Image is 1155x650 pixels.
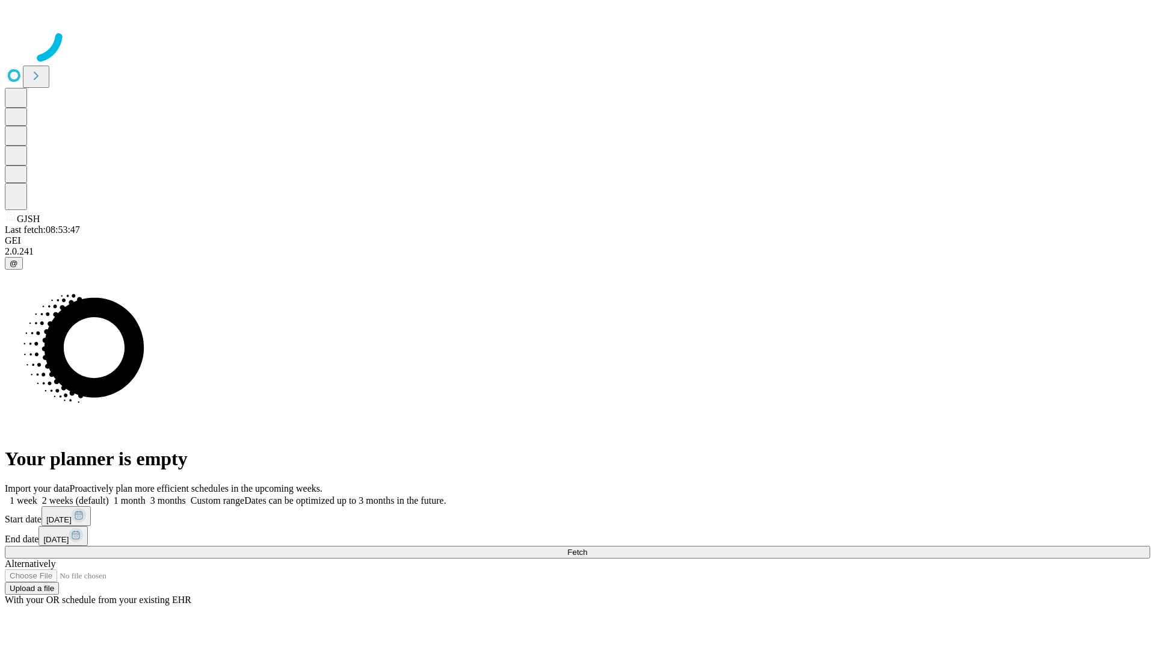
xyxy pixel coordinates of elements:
[150,495,186,506] span: 3 months
[5,506,1150,526] div: Start date
[5,483,70,494] span: Import your data
[5,526,1150,546] div: End date
[46,515,72,524] span: [DATE]
[5,257,23,270] button: @
[5,235,1150,246] div: GEI
[5,582,59,595] button: Upload a file
[42,495,109,506] span: 2 weeks (default)
[567,548,587,557] span: Fetch
[5,595,191,605] span: With your OR schedule from your existing EHR
[38,526,88,546] button: [DATE]
[191,495,244,506] span: Custom range
[5,559,55,569] span: Alternatively
[114,495,146,506] span: 1 month
[42,506,91,526] button: [DATE]
[5,246,1150,257] div: 2.0.241
[5,448,1150,470] h1: Your planner is empty
[5,546,1150,559] button: Fetch
[5,224,80,235] span: Last fetch: 08:53:47
[43,535,69,544] span: [DATE]
[70,483,322,494] span: Proactively plan more efficient schedules in the upcoming weeks.
[17,214,40,224] span: GJSH
[10,495,37,506] span: 1 week
[244,495,446,506] span: Dates can be optimized up to 3 months in the future.
[10,259,18,268] span: @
